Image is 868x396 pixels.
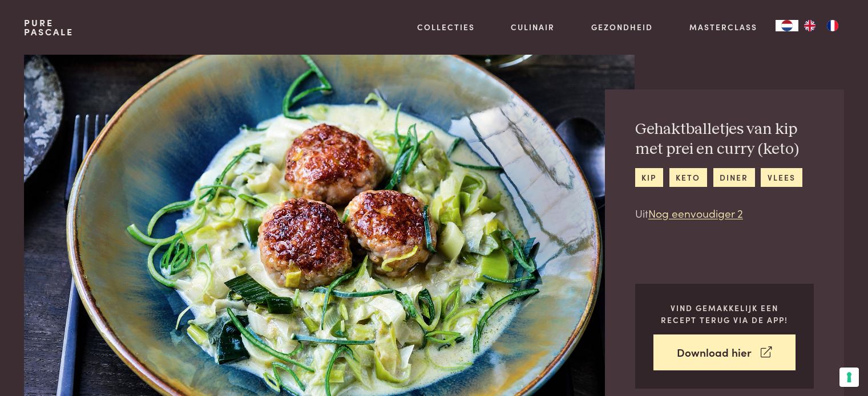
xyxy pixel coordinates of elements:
[798,20,844,31] ul: Language list
[591,21,653,33] a: Gezondheid
[776,20,844,31] aside: Language selected: Nederlands
[669,168,707,187] a: keto
[648,205,743,221] a: Nog eenvoudiger 2
[635,168,663,187] a: kip
[761,168,802,187] a: vlees
[24,18,74,36] a: PurePascale
[839,368,859,387] button: Uw voorkeuren voor toestemming voor trackingtechnologieën
[821,20,844,31] a: FR
[511,21,555,33] a: Culinair
[653,334,796,370] a: Download hier
[798,20,821,31] a: EN
[635,205,814,222] p: Uit
[653,302,796,325] p: Vind gemakkelijk een recept terug via de app!
[689,21,757,33] a: Masterclass
[713,168,755,187] a: diner
[635,120,814,159] h2: Gehaktballetjes van kip met prei en curry (keto)
[417,21,475,33] a: Collecties
[776,20,798,31] div: Language
[776,20,798,31] a: NL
